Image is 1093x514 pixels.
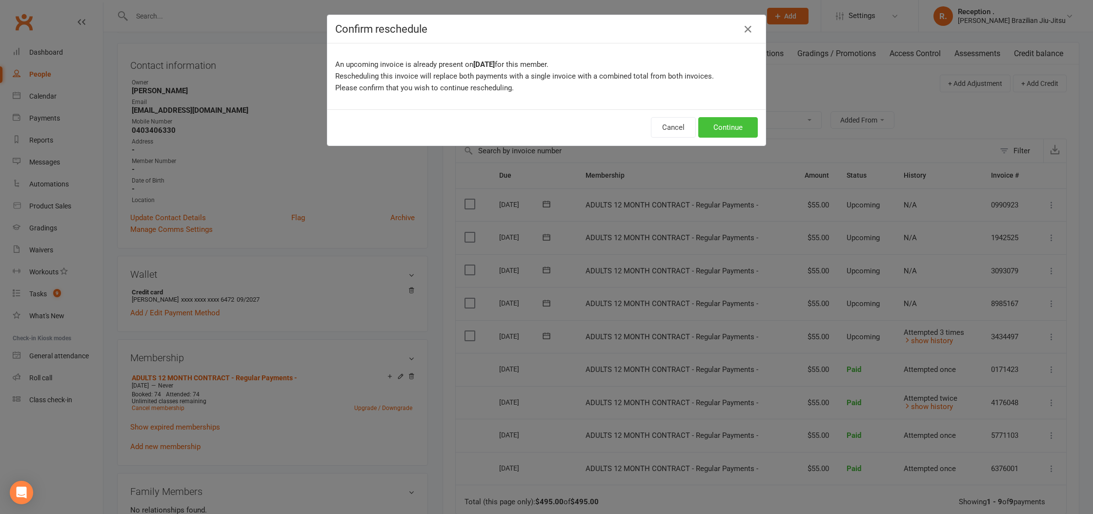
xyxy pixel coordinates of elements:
h4: Confirm reschedule [335,23,758,35]
button: Continue [698,117,758,138]
p: An upcoming invoice is already present on for this member. Rescheduling this invoice will replace... [335,59,758,94]
button: Close [740,21,756,37]
div: Open Intercom Messenger [10,481,33,504]
b: [DATE] [473,60,495,69]
button: Cancel [651,117,696,138]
